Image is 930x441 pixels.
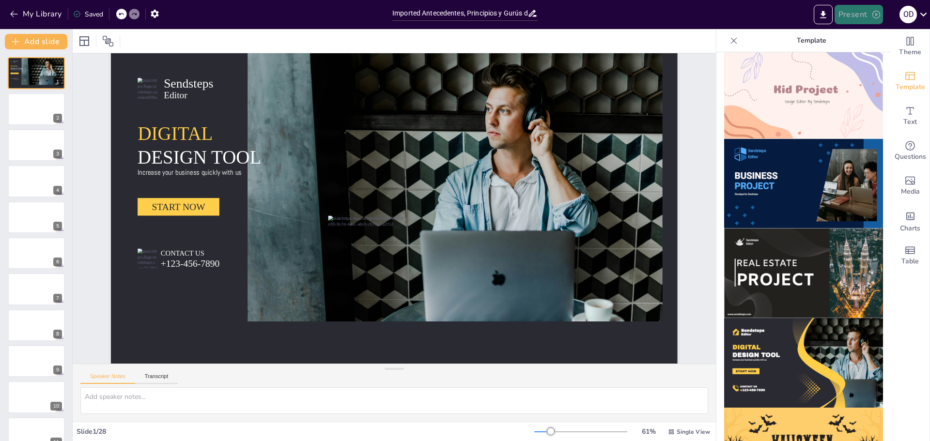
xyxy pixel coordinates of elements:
[11,70,21,71] span: Increase your business quickly with us
[532,141,654,211] span: DESIGN TOOL
[11,65,18,67] span: DIGITAL
[8,129,65,161] div: 3
[53,77,62,86] div: 1
[548,69,591,94] span: CONTACT US
[13,61,15,62] span: Editor
[891,203,930,238] div: Add charts and graphs
[53,114,62,122] div: 2
[5,34,67,49] button: Add slide
[13,78,18,79] span: +123-456-7890
[8,93,65,125] div: 2
[8,345,65,377] div: 9
[566,106,619,138] span: START NOW
[7,6,66,22] button: My Library
[891,168,930,203] div: Add images, graphics, shapes or video
[742,29,881,52] p: Template
[814,5,833,24] button: Export to PowerPoint
[53,294,62,303] div: 7
[392,6,527,20] input: Insert title
[901,186,920,197] span: Media
[891,29,930,64] div: Change the overall theme
[8,381,65,413] div: 10
[891,238,930,273] div: Add a table
[8,237,65,269] div: 6
[546,133,645,184] span: Increase your business quickly with us
[8,57,65,89] div: 1
[891,64,930,99] div: Add ready made slides
[135,373,178,384] button: Transcript
[50,402,62,411] div: 10
[53,186,62,195] div: 4
[53,222,62,230] div: 5
[724,228,883,318] img: thumb-11.png
[8,165,65,197] div: 4
[586,163,663,213] span: DIGITAL
[8,273,65,305] div: 7
[8,201,65,233] div: 5
[8,309,65,341] div: 8
[53,150,62,158] div: 3
[53,365,62,374] div: 9
[53,258,62,266] div: 6
[627,213,653,233] span: Editor
[73,10,103,19] div: Saved
[77,427,534,436] div: Slide 1 / 28
[891,99,930,134] div: Add text boxes
[13,61,18,62] span: Sendsteps
[724,318,883,408] img: thumb-12.png
[891,134,930,168] div: Get real-time input from your audience
[12,73,17,74] span: START NOW
[607,223,658,255] span: Sendsteps
[11,67,23,69] span: DESIGN TOOL
[102,35,114,47] span: Position
[899,6,917,23] div: o d
[896,82,925,92] span: Template
[77,33,92,49] div: Layout
[80,373,135,384] button: Speaker Notes
[903,117,917,127] span: Text
[900,223,920,234] span: Charts
[899,5,917,24] button: o d
[724,49,883,139] img: thumb-9.png
[895,152,926,162] span: Questions
[529,58,588,91] span: +123-456-7890
[13,78,17,79] span: CONTACT US
[637,427,660,436] div: 61 %
[835,5,883,24] button: Present
[53,330,62,338] div: 8
[677,428,710,436] span: Single View
[901,256,919,267] span: Table
[724,139,883,228] img: thumb-10.png
[899,47,921,58] span: Theme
